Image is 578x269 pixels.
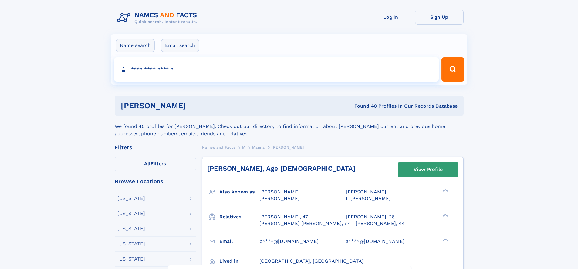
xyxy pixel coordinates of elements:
[219,256,259,266] h3: Lived in
[398,162,458,177] a: View Profile
[259,220,350,227] a: [PERSON_NAME] [PERSON_NAME], 77
[441,238,448,242] div: ❯
[367,10,415,25] a: Log In
[415,10,464,25] a: Sign Up
[242,145,245,150] span: M
[270,103,458,109] div: Found 40 Profiles In Our Records Database
[207,165,355,172] a: [PERSON_NAME], Age [DEMOGRAPHIC_DATA]
[252,143,265,151] a: Manna
[242,143,245,151] a: M
[202,143,235,151] a: Names and Facts
[115,179,196,184] div: Browse Locations
[219,212,259,222] h3: Relatives
[259,196,300,201] span: [PERSON_NAME]
[252,145,265,150] span: Manna
[259,189,300,195] span: [PERSON_NAME]
[259,258,363,264] span: [GEOGRAPHIC_DATA], [GEOGRAPHIC_DATA]
[219,236,259,247] h3: Email
[115,116,464,137] div: We found 40 profiles for [PERSON_NAME]. Check out our directory to find information about [PERSON...
[346,189,386,195] span: [PERSON_NAME]
[441,213,448,217] div: ❯
[346,196,391,201] span: L [PERSON_NAME]
[259,214,308,220] a: [PERSON_NAME], 47
[115,145,196,150] div: Filters
[346,214,395,220] a: [PERSON_NAME], 26
[121,102,270,109] h1: [PERSON_NAME]
[272,145,304,150] span: [PERSON_NAME]
[117,257,145,261] div: [US_STATE]
[356,220,405,227] a: [PERSON_NAME], 44
[115,10,202,26] img: Logo Names and Facts
[117,241,145,246] div: [US_STATE]
[219,187,259,197] h3: Also known as
[441,57,464,82] button: Search Button
[161,39,199,52] label: Email search
[414,163,443,177] div: View Profile
[117,211,145,216] div: [US_STATE]
[117,226,145,231] div: [US_STATE]
[144,161,150,166] span: All
[115,157,196,171] label: Filters
[441,189,448,193] div: ❯
[117,196,145,201] div: [US_STATE]
[114,57,439,82] input: search input
[116,39,155,52] label: Name search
